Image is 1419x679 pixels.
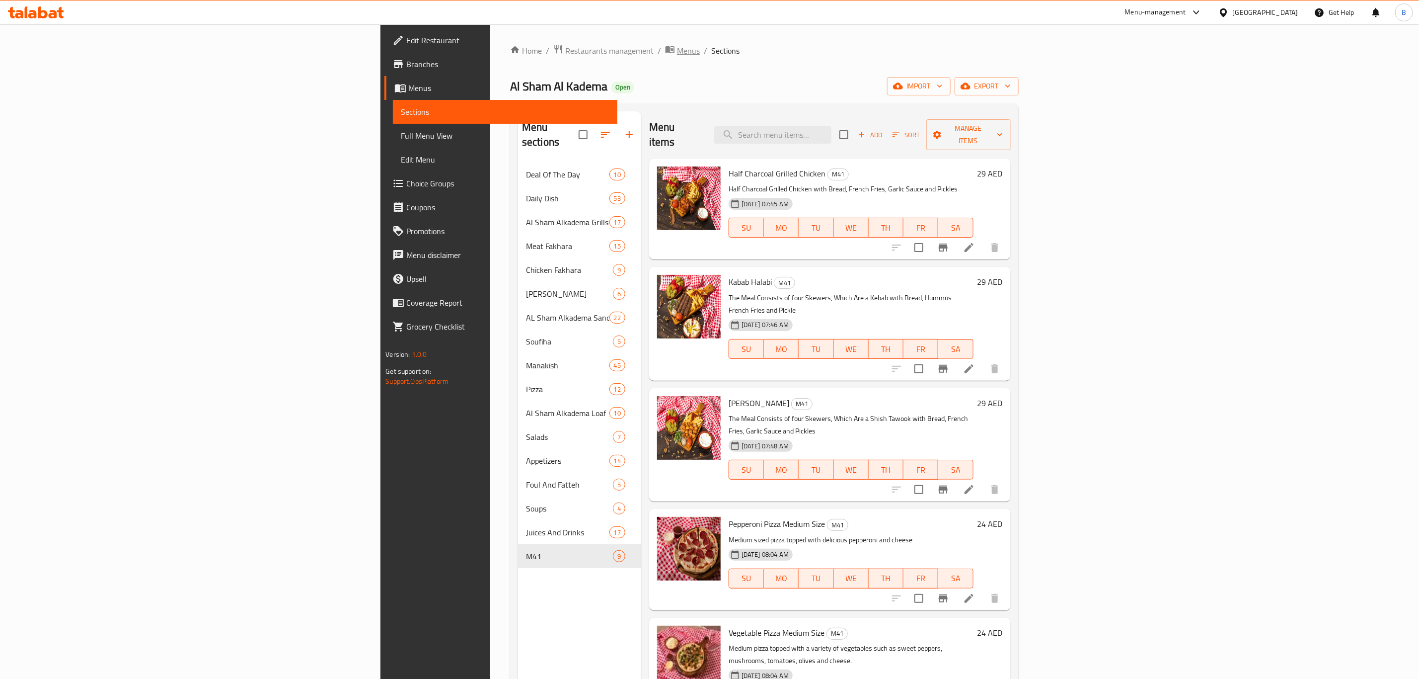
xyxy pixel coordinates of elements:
[613,431,625,443] div: items
[393,100,617,124] a: Sections
[729,413,973,437] p: The Meal Consists of four Skewers, Which Are a Shish Tawook with Bread, French Fries, Garlic Sauc...
[609,169,625,180] div: items
[393,148,617,171] a: Edit Menu
[799,460,833,480] button: TU
[838,342,865,356] span: WE
[827,519,848,531] div: M41
[406,177,609,189] span: Choice Groups
[610,385,625,394] span: 12
[401,154,609,166] span: Edit Menu
[518,401,641,425] div: Al Sham Alkadema Loaf10
[613,337,625,346] span: 5
[610,313,625,323] span: 22
[657,167,721,230] img: Half Charcoal Grilled Chicken
[764,339,799,359] button: MO
[526,383,609,395] span: Pizza
[613,480,625,490] span: 5
[406,201,609,213] span: Coupons
[733,463,760,477] span: SU
[518,186,641,210] div: Daily Dish53
[963,484,975,496] a: Edit menu item
[384,52,617,76] a: Branches
[609,192,625,204] div: items
[518,258,641,282] div: Chicken Fakhara9
[828,169,848,180] span: M41
[854,127,886,143] span: Add item
[869,460,903,480] button: TH
[908,588,929,609] span: Select to update
[526,336,613,347] div: Soufiha
[963,242,975,254] a: Edit menu item
[406,249,609,261] span: Menu disclaimer
[729,516,825,531] span: Pepperoni Pizza Medium Size
[609,240,625,252] div: items
[895,80,943,92] span: import
[729,569,764,589] button: SU
[838,463,865,477] span: WE
[907,571,934,586] span: FR
[733,571,760,586] span: SU
[526,550,613,562] div: M41
[903,339,938,359] button: FR
[729,642,973,667] p: Medium pizza topped with a variety of vegetables such as sweet peppers, mushrooms, tomatoes, oliv...
[903,569,938,589] button: FR
[406,297,609,309] span: Coverage Report
[764,460,799,480] button: MO
[518,473,641,497] div: Foul And Fatteh5
[729,274,772,289] span: Kabab Halabi
[613,265,625,275] span: 9
[526,240,609,252] span: Meat Fakhara
[518,544,641,568] div: M419
[704,45,707,57] li: /
[893,129,920,141] span: Sort
[983,357,1007,381] button: delete
[942,221,969,235] span: SA
[510,44,1019,57] nav: breadcrumb
[977,275,1003,289] h6: 29 AED
[518,520,641,544] div: Juices And Drinks17
[834,460,869,480] button: WE
[526,192,609,204] span: Daily Dish
[908,479,929,500] span: Select to update
[942,463,969,477] span: SA
[384,171,617,195] a: Choice Groups
[384,76,617,100] a: Menus
[907,463,934,477] span: FR
[729,339,764,359] button: SU
[649,120,702,150] h2: Menu items
[384,219,617,243] a: Promotions
[609,407,625,419] div: items
[768,571,795,586] span: MO
[907,342,934,356] span: FR
[526,431,613,443] span: Salads
[611,83,634,91] span: Open
[385,365,431,378] span: Get support on:
[610,194,625,203] span: 53
[768,221,795,235] span: MO
[610,409,625,418] span: 10
[518,330,641,353] div: Soufiha5
[803,342,829,356] span: TU
[938,218,973,238] button: SA
[412,348,427,361] span: 1.0.0
[611,82,634,93] div: Open
[977,396,1003,410] h6: 29 AED
[610,528,625,537] span: 17
[613,479,625,491] div: items
[609,383,625,395] div: items
[799,339,833,359] button: TU
[886,127,926,143] span: Sort items
[838,221,865,235] span: WE
[738,199,793,209] span: [DATE] 07:45 AM
[526,359,609,371] div: Manakish
[609,455,625,467] div: items
[977,626,1003,640] h6: 24 AED
[406,58,609,70] span: Branches
[610,218,625,227] span: 17
[963,80,1011,92] span: export
[657,396,721,460] img: Shish Tawook
[657,275,721,339] img: Kabab Halabi
[938,339,973,359] button: SA
[869,569,903,589] button: TH
[610,170,625,179] span: 10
